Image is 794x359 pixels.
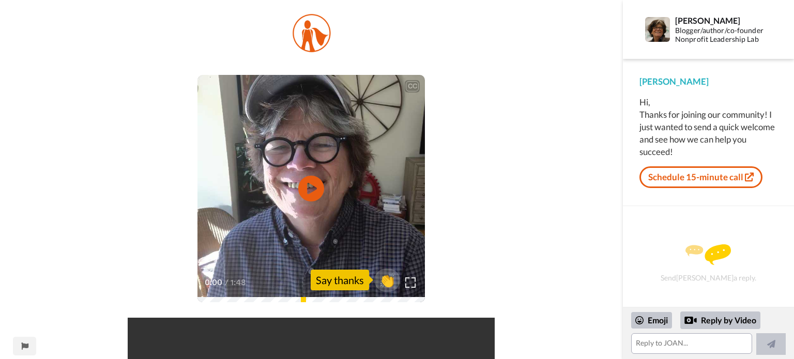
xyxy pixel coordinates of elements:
div: Hi, Thanks for joining our community! I just wanted to send a quick welcome and see how we can he... [639,96,777,158]
div: Say thanks [311,270,369,290]
button: 👏 [374,269,400,292]
span: / [225,276,228,289]
div: Reply by Video [680,311,760,329]
span: 👏 [374,272,400,288]
span: 1:48 [231,276,249,289]
div: Reply by Video [684,314,697,326]
div: Send [PERSON_NAME] a reply. [637,224,780,302]
div: [PERSON_NAME] [639,75,777,88]
div: CC [406,81,419,91]
div: [PERSON_NAME] [675,15,777,25]
img: message.svg [685,244,731,265]
a: Schedule 15-minute call [639,166,762,188]
span: 0:00 [205,276,223,289]
img: fc5a95e5-e6c1-4c4f-b02f-9788c509786f [291,13,332,54]
div: Emoji [631,312,672,329]
div: Blogger/author/co-founder Nonprofit Leadership Lab [675,26,777,44]
img: Profile Image [645,17,670,42]
img: Full screen [405,277,416,288]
